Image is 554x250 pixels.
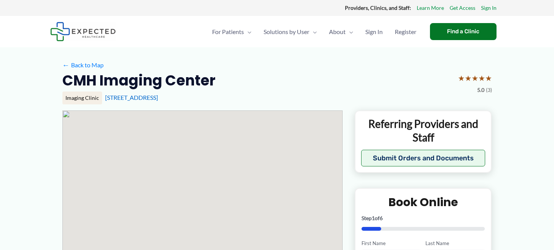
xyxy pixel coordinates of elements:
span: Solutions by User [264,19,309,45]
span: For Patients [212,19,244,45]
a: Solutions by UserMenu Toggle [258,19,323,45]
a: ←Back to Map [62,59,104,71]
span: 1 [372,215,375,221]
span: ★ [472,71,478,85]
a: Register [389,19,422,45]
strong: Providers, Clinics, and Staff: [345,5,411,11]
span: About [329,19,346,45]
span: ★ [465,71,472,85]
a: Sign In [481,3,497,13]
button: Submit Orders and Documents [361,150,486,166]
span: ★ [478,71,485,85]
h2: Book Online [362,195,485,210]
span: Menu Toggle [309,19,317,45]
span: 5.0 [477,85,484,95]
a: AboutMenu Toggle [323,19,359,45]
a: Learn More [417,3,444,13]
a: Find a Clinic [430,23,497,40]
span: ★ [485,71,492,85]
a: [STREET_ADDRESS] [105,94,158,101]
span: Menu Toggle [346,19,353,45]
nav: Primary Site Navigation [206,19,422,45]
span: Sign In [365,19,383,45]
label: First Name [362,240,421,247]
span: Register [395,19,416,45]
span: Menu Toggle [244,19,251,45]
span: (3) [486,85,492,95]
a: Sign In [359,19,389,45]
span: ← [62,61,70,68]
a: Get Access [450,3,475,13]
span: 6 [380,215,383,221]
label: Last Name [425,240,485,247]
div: Imaging Clinic [62,92,102,104]
img: Expected Healthcare Logo - side, dark font, small [50,22,116,41]
span: ★ [458,71,465,85]
a: For PatientsMenu Toggle [206,19,258,45]
h2: CMH Imaging Center [62,71,216,90]
p: Step of [362,216,485,221]
p: Referring Providers and Staff [361,117,486,144]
